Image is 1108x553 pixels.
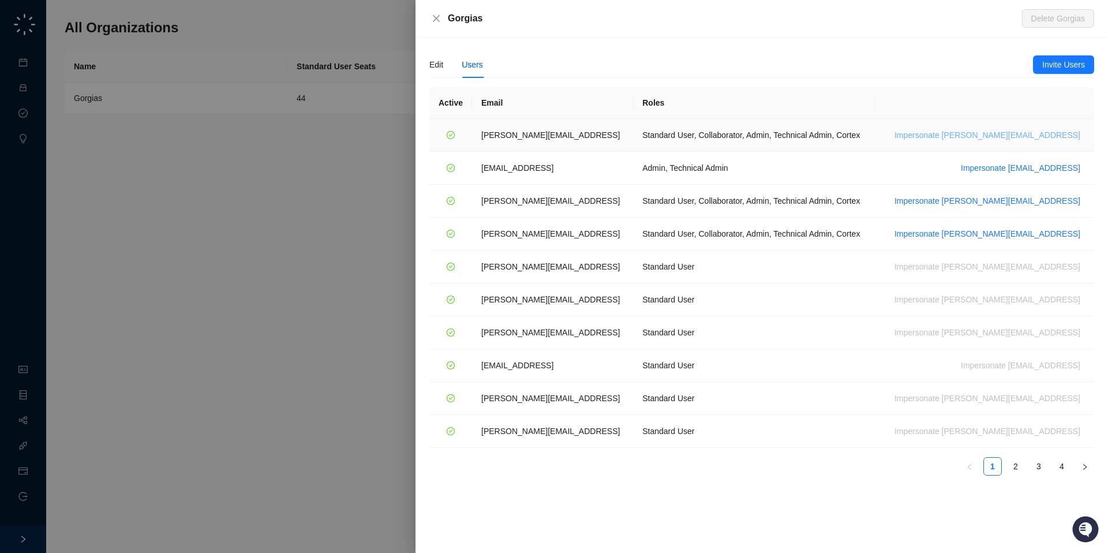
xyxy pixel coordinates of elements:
[481,262,620,271] span: [PERSON_NAME][EMAIL_ADDRESS]
[447,164,455,172] span: check-circle
[633,251,875,283] td: Standard User
[7,157,47,178] a: 📚Docs
[633,283,875,316] td: Standard User
[890,391,1085,405] button: Impersonate [PERSON_NAME][EMAIL_ADDRESS]
[633,415,875,448] td: Standard User
[890,227,1085,241] button: Impersonate [PERSON_NAME][EMAIL_ADDRESS]
[894,227,1080,240] span: Impersonate [PERSON_NAME][EMAIL_ADDRESS]
[481,130,620,140] span: [PERSON_NAME][EMAIL_ADDRESS]
[1022,9,1094,28] button: Delete Gorgias
[481,196,620,205] span: [PERSON_NAME][EMAIL_ADDRESS]
[1053,457,1071,476] li: 4
[1076,457,1094,476] button: right
[1053,458,1070,475] a: 4
[890,260,1085,274] button: Impersonate [PERSON_NAME][EMAIL_ADDRESS]
[1033,55,1094,74] button: Invite Users
[462,58,483,71] div: Users
[23,162,43,173] span: Docs
[63,162,89,173] span: Status
[448,12,1022,25] div: Gorgias
[984,458,1001,475] a: 1
[1081,464,1088,470] span: right
[890,424,1085,438] button: Impersonate [PERSON_NAME][EMAIL_ADDRESS]
[633,185,875,218] td: Standard User, Collaborator, Admin, Technical Admin, Cortex
[633,87,875,119] th: Roles
[12,46,210,65] p: Welcome 👋
[894,129,1080,141] span: Impersonate [PERSON_NAME][EMAIL_ADDRESS]
[481,229,620,238] span: [PERSON_NAME][EMAIL_ADDRESS]
[447,131,455,139] span: check-circle
[633,119,875,152] td: Standard User, Collaborator, Admin, Technical Admin, Cortex
[429,58,443,71] div: Edit
[961,162,1080,174] span: Impersonate [EMAIL_ADDRESS]
[894,195,1080,207] span: Impersonate [PERSON_NAME][EMAIL_ADDRESS]
[472,87,633,119] th: Email
[429,12,443,25] button: Close
[966,464,973,470] span: left
[447,394,455,402] span: check-circle
[1030,458,1047,475] a: 3
[890,293,1085,307] button: Impersonate [PERSON_NAME][EMAIL_ADDRESS]
[81,189,140,199] a: Powered byPylon
[633,152,875,185] td: Admin, Technical Admin
[960,457,979,476] li: Previous Page
[1007,458,1024,475] a: 2
[633,382,875,415] td: Standard User
[115,190,140,199] span: Pylon
[481,328,620,337] span: [PERSON_NAME][EMAIL_ADDRESS]
[481,295,620,304] span: [PERSON_NAME][EMAIL_ADDRESS]
[196,108,210,122] button: Start new chat
[481,394,620,403] span: [PERSON_NAME][EMAIL_ADDRESS]
[447,328,455,337] span: check-circle
[39,104,189,116] div: Start new chat
[1030,457,1048,476] li: 3
[429,87,472,119] th: Active
[12,163,21,172] div: 📚
[432,14,441,23] span: close
[1076,457,1094,476] li: Next Page
[956,358,1085,372] button: Impersonate [EMAIL_ADDRESS]
[890,194,1085,208] button: Impersonate [PERSON_NAME][EMAIL_ADDRESS]
[447,230,455,238] span: check-circle
[447,427,455,435] span: check-circle
[447,296,455,304] span: check-circle
[39,116,146,125] div: We're available if you need us!
[890,326,1085,339] button: Impersonate [PERSON_NAME][EMAIL_ADDRESS]
[481,361,553,370] span: [EMAIL_ADDRESS]
[447,197,455,205] span: check-circle
[12,65,210,83] h2: How can we help?
[481,163,553,173] span: [EMAIL_ADDRESS]
[633,349,875,382] td: Standard User
[956,161,1085,175] button: Impersonate [EMAIL_ADDRESS]
[633,218,875,251] td: Standard User, Collaborator, Admin, Technical Admin, Cortex
[1042,58,1085,71] span: Invite Users
[983,457,1002,476] li: 1
[12,104,32,125] img: 5124521997842_fc6d7dfcefe973c2e489_88.png
[447,263,455,271] span: check-circle
[12,12,35,35] img: Swyft AI
[633,316,875,349] td: Standard User
[447,361,455,369] span: check-circle
[47,157,93,178] a: 📶Status
[52,163,61,172] div: 📶
[960,457,979,476] button: left
[481,427,620,436] span: [PERSON_NAME][EMAIL_ADDRESS]
[890,128,1085,142] button: Impersonate [PERSON_NAME][EMAIL_ADDRESS]
[1071,515,1102,546] iframe: Open customer support
[1006,457,1025,476] li: 2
